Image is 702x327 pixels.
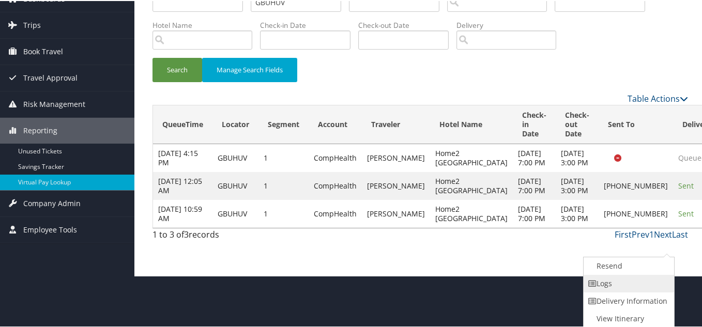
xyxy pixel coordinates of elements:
[260,19,358,29] label: Check-in Date
[584,274,672,291] a: Logs
[599,199,673,227] td: [PHONE_NUMBER]
[309,199,362,227] td: CompHealth
[153,104,212,143] th: QueueTime: activate to sort column ascending
[212,171,258,199] td: GBUHUV
[23,117,57,143] span: Reporting
[678,180,694,190] span: Sent
[23,190,81,215] span: Company Admin
[152,19,260,29] label: Hotel Name
[513,104,556,143] th: Check-in Date: activate to sort column ascending
[212,199,258,227] td: GBUHUV
[362,143,430,171] td: [PERSON_NAME]
[599,104,673,143] th: Sent To: activate to sort column ascending
[513,199,556,227] td: [DATE] 7:00 PM
[584,291,672,309] a: Delivery Information
[430,143,513,171] td: Home2 [GEOGRAPHIC_DATA]
[23,216,77,242] span: Employee Tools
[430,199,513,227] td: Home2 [GEOGRAPHIC_DATA]
[309,171,362,199] td: CompHealth
[513,171,556,199] td: [DATE] 7:00 PM
[358,19,456,29] label: Check-out Date
[309,104,362,143] th: Account: activate to sort column ascending
[362,171,430,199] td: [PERSON_NAME]
[615,228,632,239] a: First
[258,143,309,171] td: 1
[456,19,564,29] label: Delivery
[632,228,649,239] a: Prev
[202,57,297,81] button: Manage Search Fields
[556,171,599,199] td: [DATE] 3:00 PM
[362,104,430,143] th: Traveler: activate to sort column ascending
[556,104,599,143] th: Check-out Date: activate to sort column descending
[513,143,556,171] td: [DATE] 7:00 PM
[153,143,212,171] td: [DATE] 4:15 PM
[654,228,672,239] a: Next
[153,199,212,227] td: [DATE] 10:59 AM
[430,104,513,143] th: Hotel Name: activate to sort column ascending
[258,104,309,143] th: Segment: activate to sort column ascending
[649,228,654,239] a: 1
[672,228,688,239] a: Last
[152,57,202,81] button: Search
[556,199,599,227] td: [DATE] 3:00 PM
[430,171,513,199] td: Home2 [GEOGRAPHIC_DATA]
[23,90,85,116] span: Risk Management
[362,199,430,227] td: [PERSON_NAME]
[23,11,41,37] span: Trips
[212,143,258,171] td: GBUHUV
[153,171,212,199] td: [DATE] 12:05 AM
[23,64,78,90] span: Travel Approval
[212,104,258,143] th: Locator: activate to sort column ascending
[584,256,672,274] a: Resend
[258,199,309,227] td: 1
[23,38,63,64] span: Book Travel
[678,208,694,217] span: Sent
[152,227,275,245] div: 1 to 3 of records
[556,143,599,171] td: [DATE] 3:00 PM
[599,171,673,199] td: [PHONE_NUMBER]
[628,92,688,103] a: Table Actions
[258,171,309,199] td: 1
[184,228,189,239] span: 3
[584,309,672,326] a: View Itinerary
[309,143,362,171] td: CompHealth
